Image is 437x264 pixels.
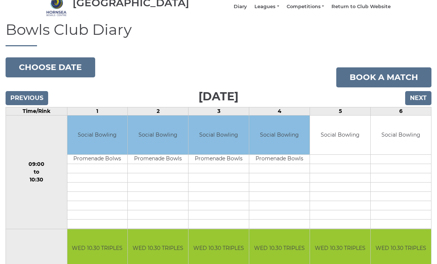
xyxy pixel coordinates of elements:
td: Social Bowling [128,116,188,154]
td: Time/Rink [6,107,67,116]
td: 6 [371,107,431,116]
button: Choose date [6,57,95,77]
td: 09:00 to 10:30 [6,116,67,229]
td: 4 [249,107,310,116]
td: Social Bowling [249,116,310,154]
td: 3 [189,107,249,116]
td: Social Bowling [67,116,128,154]
a: Book a match [336,67,431,87]
td: Promenade Bowls [128,154,188,164]
td: 1 [67,107,128,116]
a: Diary [234,3,247,10]
h1: Bowls Club Diary [6,21,431,46]
td: Social Bowling [371,116,431,154]
td: 5 [310,107,371,116]
td: 2 [128,107,189,116]
a: Competitions [287,3,324,10]
td: Social Bowling [310,116,370,154]
td: Promenade Bowls [189,154,249,164]
td: Social Bowling [189,116,249,154]
input: Next [405,91,431,105]
a: Return to Club Website [331,3,391,10]
td: Promenade Bowls [249,154,310,164]
td: Promenade Bolws [67,154,128,164]
input: Previous [6,91,48,105]
a: Leagues [254,3,279,10]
